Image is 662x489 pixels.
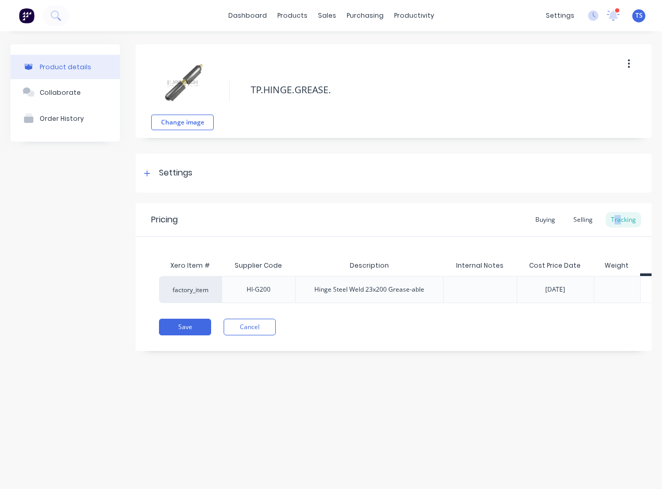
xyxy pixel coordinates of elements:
button: Cancel [224,319,276,335]
img: Factory [19,8,34,23]
div: Xero Item # [159,255,222,276]
div: [DATE] [545,285,565,294]
textarea: TP.HINGE.GREASE. [246,78,633,102]
div: sales [313,8,341,23]
div: Settings [159,167,192,180]
span: TS [635,11,643,20]
button: Order History [10,105,120,131]
img: file [156,57,209,109]
div: Weight [596,253,637,279]
div: products [272,8,313,23]
div: settings [541,8,580,23]
div: Tracking [606,212,641,228]
div: Collaborate [40,89,81,96]
div: Buying [530,212,560,228]
div: Product details [40,63,91,71]
div: Hinge Steel Weld 23x200 Grease-able [314,285,424,294]
button: Product details [10,55,120,79]
div: HI-G200 [247,285,271,294]
div: Supplier Code [226,253,290,279]
div: productivity [389,8,439,23]
div: Selling [568,212,598,228]
div: fileChange image [151,52,214,130]
button: Save [159,319,211,335]
div: factory_item [159,276,222,303]
button: Change image [151,115,214,130]
a: dashboard [223,8,272,23]
button: Collaborate [10,79,120,105]
div: Description [341,253,397,279]
div: Order History [40,115,84,122]
div: Internal Notes [448,253,512,279]
div: Pricing [151,214,178,226]
div: purchasing [341,8,389,23]
div: Cost Price Date [521,253,589,279]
